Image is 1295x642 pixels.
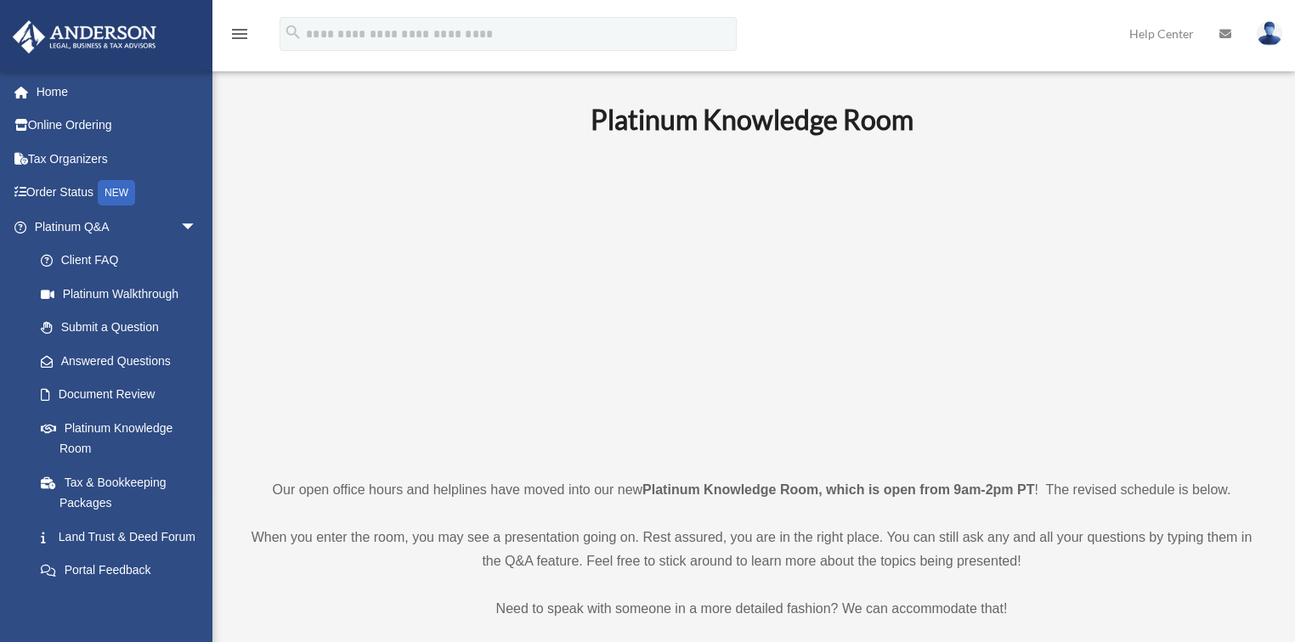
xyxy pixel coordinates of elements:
div: NEW [98,180,135,206]
strong: Platinum Knowledge Room, which is open from 9am-2pm PT [642,482,1034,497]
a: Platinum Walkthrough [24,277,223,311]
a: Land Trust & Deed Forum [24,520,223,554]
i: search [284,23,303,42]
a: Document Review [24,378,223,412]
a: Answered Questions [24,344,223,378]
span: arrow_drop_down [180,210,214,245]
a: Platinum Knowledge Room [24,411,214,465]
a: Online Ordering [12,109,223,143]
p: Our open office hours and helplines have moved into our new ! The revised schedule is below. [242,478,1261,502]
a: Order StatusNEW [12,176,223,211]
a: Submit a Question [24,311,223,345]
a: menu [229,30,250,44]
p: Need to speak with someone in a more detailed fashion? We can accommodate that! [242,597,1261,621]
b: Platinum Knowledge Room [591,103,913,136]
a: Portal Feedback [24,554,223,588]
img: User Pic [1257,21,1282,46]
a: Tax & Bookkeeping Packages [24,465,223,520]
iframe: 231110_Toby_KnowledgeRoom [497,160,1007,447]
a: Client FAQ [24,244,223,278]
p: When you enter the room, you may see a presentation going on. Rest assured, you are in the right ... [242,526,1261,573]
i: menu [229,24,250,44]
a: Home [12,75,223,109]
img: Anderson Advisors Platinum Portal [8,20,161,53]
a: Platinum Q&Aarrow_drop_down [12,210,223,244]
a: Tax Organizers [12,142,223,176]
